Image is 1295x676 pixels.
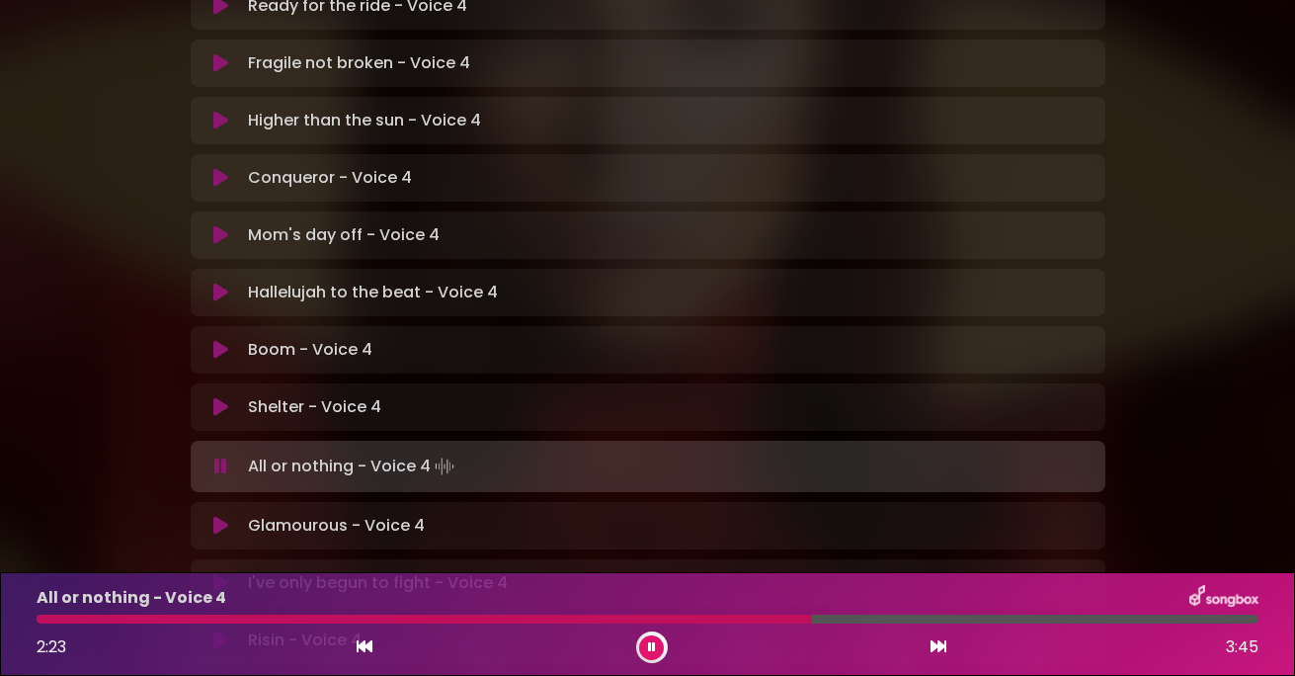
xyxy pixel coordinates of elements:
[37,635,66,658] span: 2:23
[37,586,226,610] p: All or nothing - Voice 4
[248,571,508,595] p: I've only begun to fight - Voice 4
[248,109,481,132] p: Higher than the sun - Voice 4
[248,453,458,480] p: All or nothing - Voice 4
[248,395,381,419] p: Shelter - Voice 4
[1226,635,1258,659] span: 3:45
[248,281,498,304] p: Hallelujah to the beat - Voice 4
[1189,585,1258,611] img: songbox-logo-white.png
[431,453,458,480] img: waveform4.gif
[248,338,372,362] p: Boom - Voice 4
[248,166,412,190] p: Conqueror - Voice 4
[248,51,470,75] p: Fragile not broken - Voice 4
[248,514,425,538] p: Glamourous - Voice 4
[248,223,440,247] p: Mom's day off - Voice 4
